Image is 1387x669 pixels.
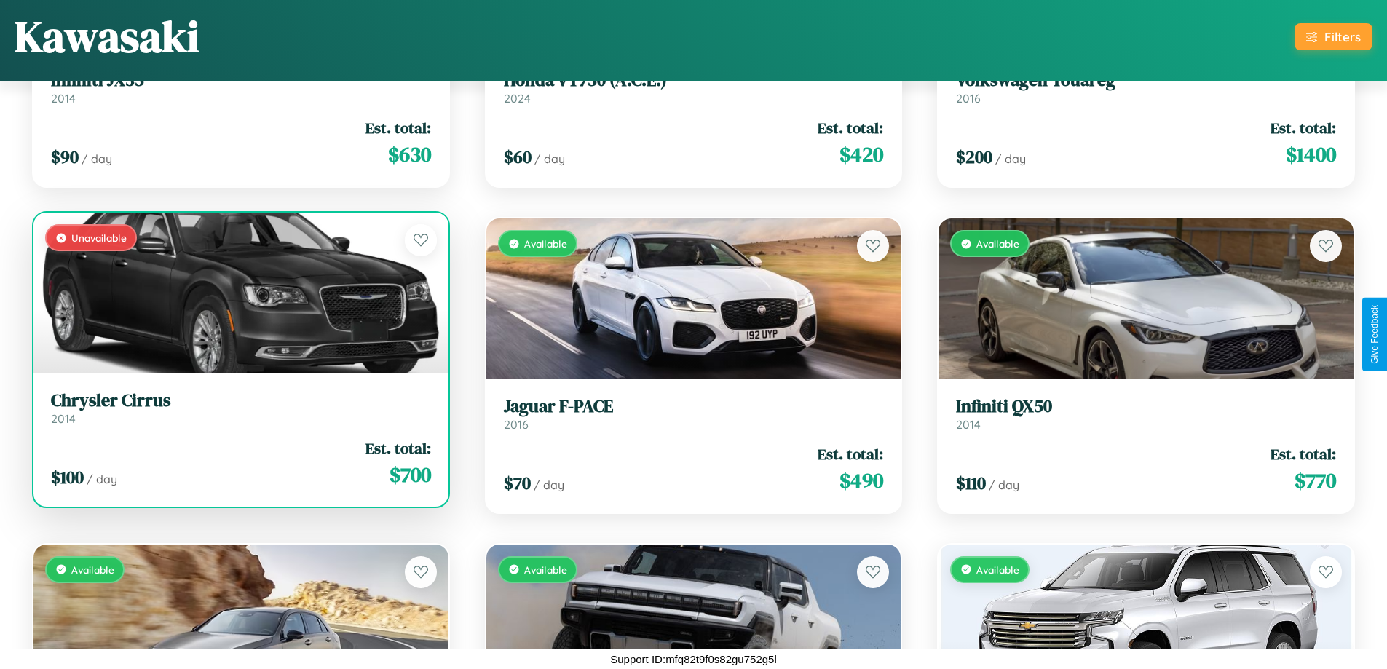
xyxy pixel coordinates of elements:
a: Infiniti QX502014 [956,396,1336,432]
h3: Jaguar F-PACE [504,396,884,417]
div: Give Feedback [1370,305,1380,364]
span: Est. total: [365,438,431,459]
span: 2014 [956,417,981,432]
button: Filters [1295,23,1372,50]
span: / day [995,151,1026,166]
span: 2016 [956,91,981,106]
a: Volkswagen Touareg2016 [956,70,1336,106]
span: Est. total: [365,117,431,138]
span: $ 70 [504,471,531,495]
span: Est. total: [1271,443,1336,464]
span: 2014 [51,91,76,106]
h3: Infiniti QX50 [956,396,1336,417]
h1: Kawasaki [15,7,199,66]
span: / day [82,151,112,166]
span: / day [534,478,564,492]
span: $ 90 [51,145,79,169]
span: Available [524,237,567,250]
div: Filters [1324,29,1361,44]
a: Jaguar F-PACE2016 [504,396,884,432]
span: $ 630 [388,140,431,169]
span: $ 490 [839,466,883,495]
span: Est. total: [818,117,883,138]
span: 2014 [51,411,76,426]
span: 2016 [504,417,529,432]
a: Infiniti JX352014 [51,70,431,106]
span: / day [87,472,117,486]
span: 2024 [504,91,531,106]
span: Est. total: [1271,117,1336,138]
a: Chrysler Cirrus2014 [51,390,431,426]
span: Available [524,563,567,576]
p: Support ID: mfq82t9f0s82gu752g5l [610,649,777,669]
span: Available [976,563,1019,576]
span: Unavailable [71,231,127,244]
span: Available [976,237,1019,250]
span: $ 200 [956,145,992,169]
span: $ 700 [390,460,431,489]
span: / day [534,151,565,166]
h3: Honda VT750 (A.C.E.) [504,70,884,91]
span: $ 770 [1295,466,1336,495]
span: $ 100 [51,465,84,489]
h3: Volkswagen Touareg [956,70,1336,91]
span: $ 110 [956,471,986,495]
span: Available [71,563,114,576]
span: Est. total: [818,443,883,464]
span: $ 60 [504,145,532,169]
span: $ 420 [839,140,883,169]
h3: Chrysler Cirrus [51,390,431,411]
span: $ 1400 [1286,140,1336,169]
h3: Infiniti JX35 [51,70,431,91]
span: / day [989,478,1019,492]
a: Honda VT750 (A.C.E.)2024 [504,70,884,106]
